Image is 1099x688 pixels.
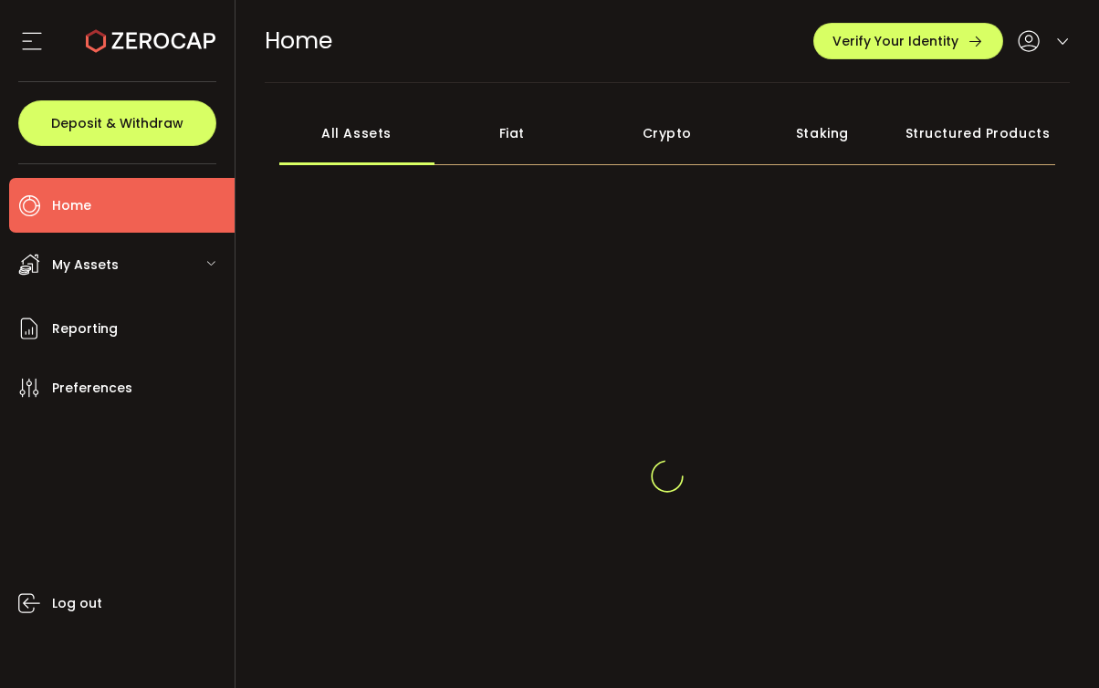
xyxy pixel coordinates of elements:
div: Staking [745,101,900,165]
div: Fiat [434,101,590,165]
span: Preferences [52,375,132,401]
div: All Assets [279,101,434,165]
div: Structured Products [900,101,1055,165]
span: Deposit & Withdraw [51,117,183,130]
span: Home [265,25,332,57]
span: Log out [52,590,102,617]
span: Reporting [52,316,118,342]
span: Home [52,193,91,219]
div: Crypto [590,101,745,165]
button: Verify Your Identity [813,23,1003,59]
span: Verify Your Identity [832,35,958,47]
span: My Assets [52,252,119,278]
button: Deposit & Withdraw [18,100,216,146]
